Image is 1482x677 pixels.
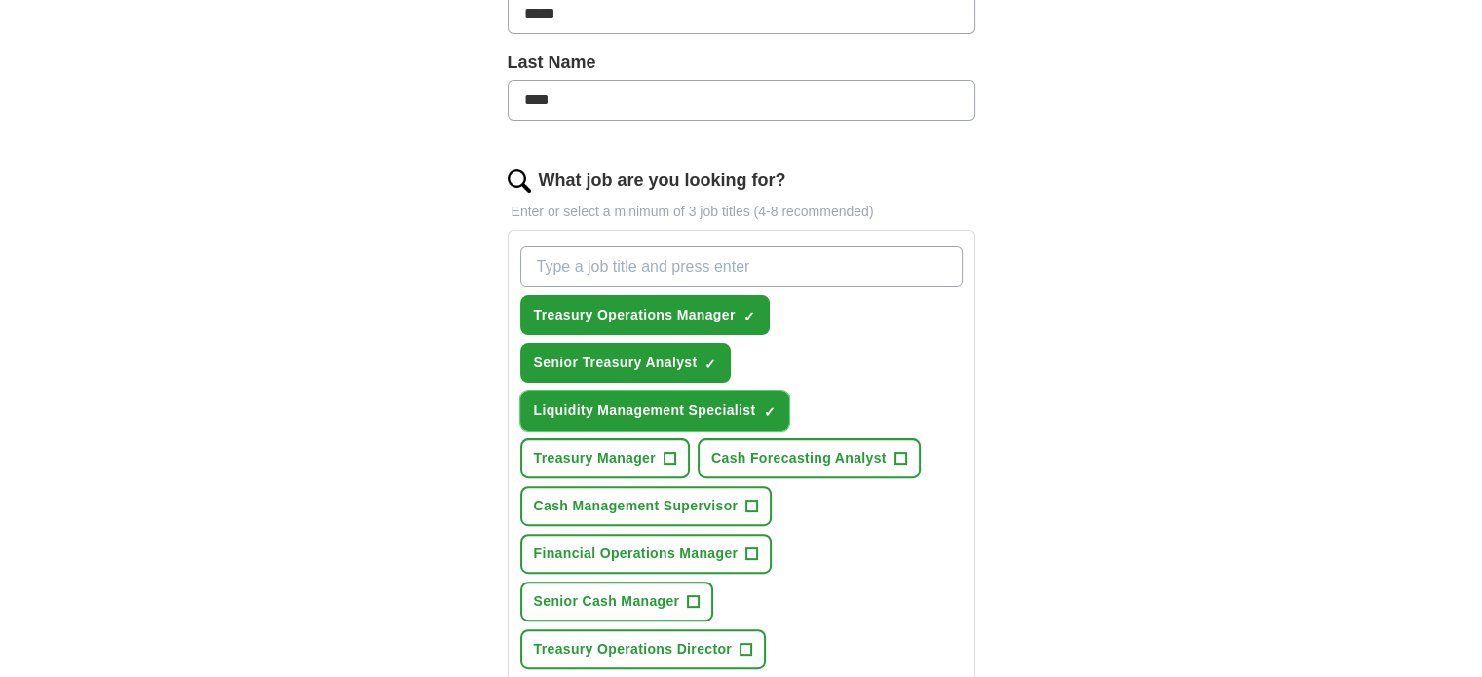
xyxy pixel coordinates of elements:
[520,343,732,383] button: Senior Treasury Analyst✓
[508,169,531,193] img: search.png
[520,582,714,621] button: Senior Cash Manager
[534,353,698,373] span: Senior Treasury Analyst
[704,357,716,372] span: ✓
[711,448,887,469] span: Cash Forecasting Analyst
[743,309,755,324] span: ✓
[534,639,733,659] span: Treasury Operations Director
[539,168,786,194] label: What job are you looking for?
[520,295,770,335] button: Treasury Operations Manager✓
[534,544,739,564] span: Financial Operations Manager
[520,391,790,431] button: Liquidity Management Specialist✓
[508,202,975,222] p: Enter or select a minimum of 3 job titles (4-8 recommended)
[698,438,921,478] button: Cash Forecasting Analyst
[520,438,690,478] button: Treasury Manager
[534,496,739,516] span: Cash Management Supervisor
[520,486,773,526] button: Cash Management Supervisor
[520,534,773,574] button: Financial Operations Manager
[520,629,767,669] button: Treasury Operations Director
[534,591,680,612] span: Senior Cash Manager
[534,400,756,421] span: Liquidity Management Specialist
[763,404,775,420] span: ✓
[534,305,736,325] span: Treasury Operations Manager
[520,246,963,287] input: Type a job title and press enter
[534,448,656,469] span: Treasury Manager
[508,50,975,76] label: Last Name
